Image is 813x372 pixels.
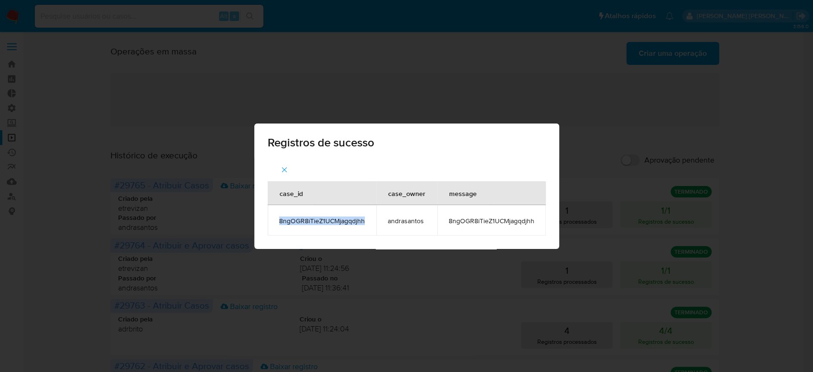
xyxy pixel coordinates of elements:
[268,137,546,148] span: Registros de sucesso
[438,182,488,205] div: message
[449,217,534,225] span: 8ngOGR8iTieZ1UCMjagqdjhh
[279,217,365,225] span: 8ngOGR8iTieZ1UCMjagqdjhh
[268,182,314,205] div: case_id
[377,182,437,205] div: case_owner
[388,217,426,225] span: andrasantos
